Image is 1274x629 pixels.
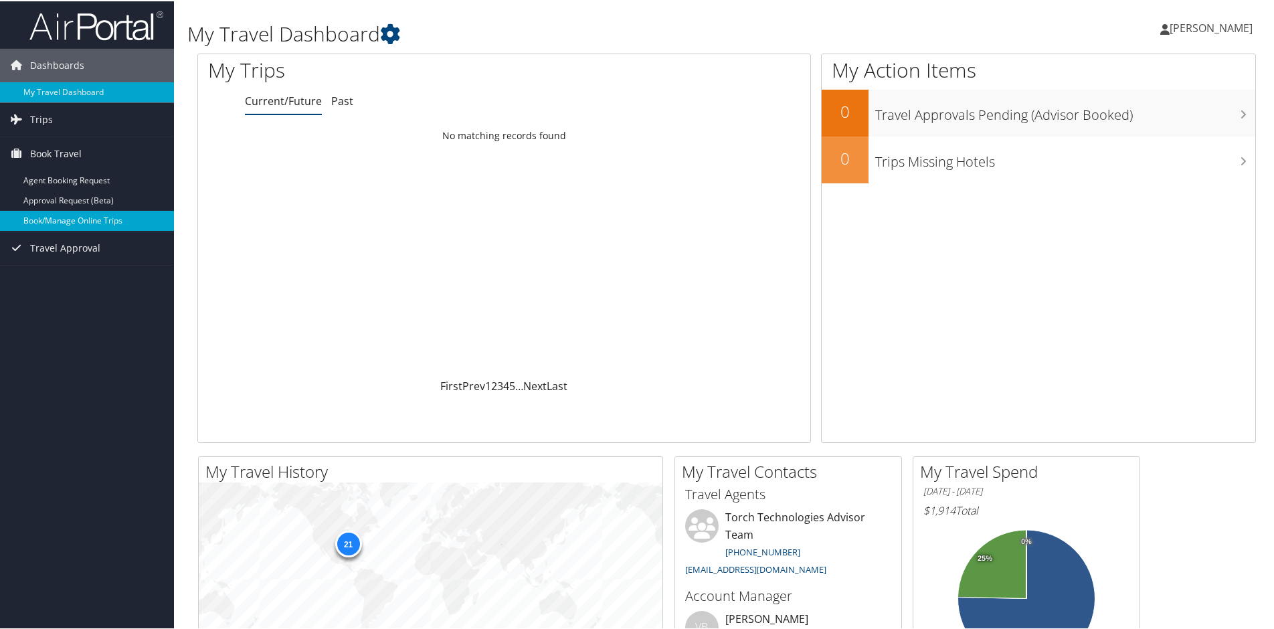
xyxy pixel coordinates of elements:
span: Trips [30,102,53,135]
a: 2 [491,377,497,392]
a: Past [331,92,353,107]
h1: My Trips [208,55,545,83]
span: Travel Approval [30,230,100,264]
img: airportal-logo.png [29,9,163,40]
a: [PHONE_NUMBER] [725,545,800,557]
h2: My Travel Spend [920,459,1140,482]
h3: Account Manager [685,586,891,604]
h1: My Travel Dashboard [187,19,907,47]
h6: Total [923,502,1129,517]
td: No matching records found [198,122,810,147]
h6: [DATE] - [DATE] [923,484,1129,497]
a: [EMAIL_ADDRESS][DOMAIN_NAME] [685,562,826,574]
a: First [440,377,462,392]
h1: My Action Items [822,55,1255,83]
h3: Travel Agents [685,484,891,503]
span: … [515,377,523,392]
a: Current/Future [245,92,322,107]
a: 1 [485,377,491,392]
span: $1,914 [923,502,955,517]
h2: 0 [822,99,869,122]
a: 3 [497,377,503,392]
a: [PERSON_NAME] [1160,7,1266,47]
h3: Travel Approvals Pending (Advisor Booked) [875,98,1255,123]
span: Dashboards [30,48,84,81]
div: 21 [335,529,361,556]
h3: Trips Missing Hotels [875,145,1255,170]
a: Prev [462,377,485,392]
h2: 0 [822,146,869,169]
h2: My Travel Contacts [682,459,901,482]
h2: My Travel History [205,459,662,482]
li: Torch Technologies Advisor Team [678,508,898,579]
span: Book Travel [30,136,82,169]
a: 0Travel Approvals Pending (Advisor Booked) [822,88,1255,135]
tspan: 25% [978,553,992,561]
tspan: 0% [1021,537,1032,545]
a: 0Trips Missing Hotels [822,135,1255,182]
a: 5 [509,377,515,392]
a: 4 [503,377,509,392]
a: Last [547,377,567,392]
a: Next [523,377,547,392]
span: [PERSON_NAME] [1170,19,1253,34]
